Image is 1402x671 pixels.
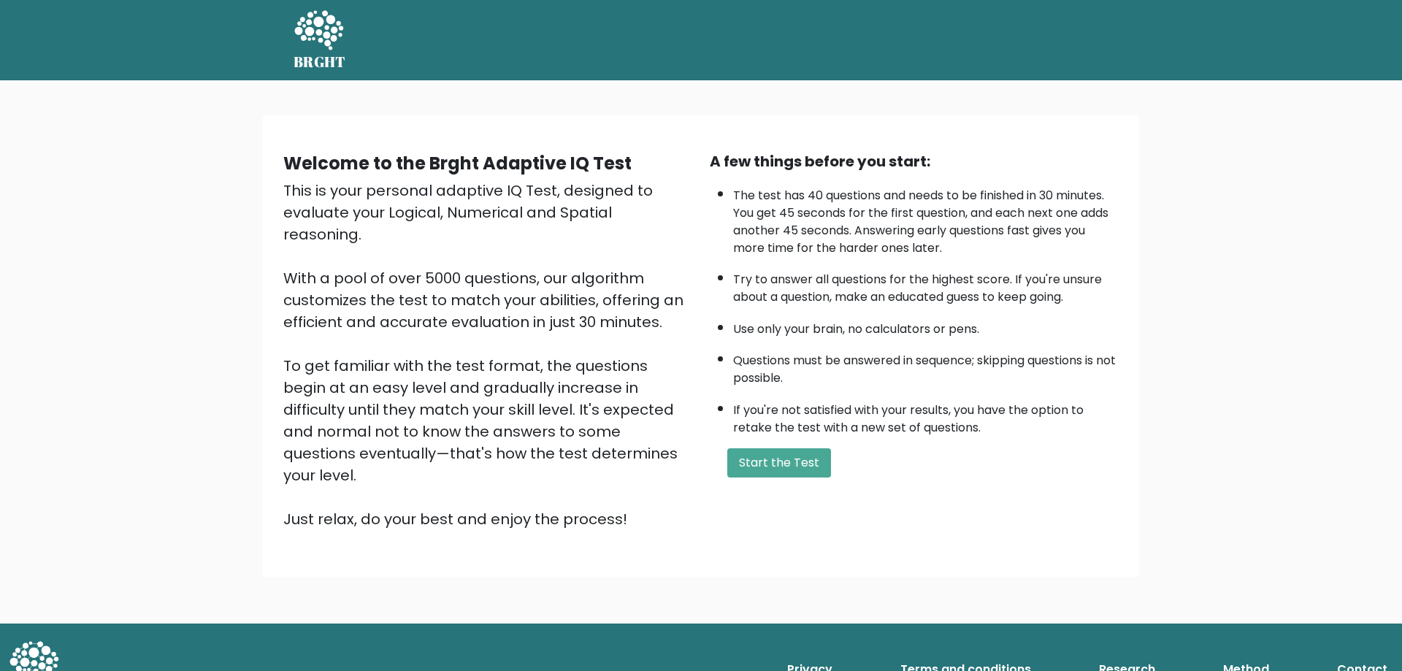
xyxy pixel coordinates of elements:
[733,394,1119,437] li: If you're not satisfied with your results, you have the option to retake the test with a new set ...
[733,264,1119,306] li: Try to answer all questions for the highest score. If you're unsure about a question, make an edu...
[733,345,1119,387] li: Questions must be answered in sequence; skipping questions is not possible.
[710,150,1119,172] div: A few things before you start:
[294,6,346,74] a: BRGHT
[733,313,1119,338] li: Use only your brain, no calculators or pens.
[733,180,1119,257] li: The test has 40 questions and needs to be finished in 30 minutes. You get 45 seconds for the firs...
[727,448,831,478] button: Start the Test
[283,151,632,175] b: Welcome to the Brght Adaptive IQ Test
[283,180,692,530] div: This is your personal adaptive IQ Test, designed to evaluate your Logical, Numerical and Spatial ...
[294,53,346,71] h5: BRGHT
